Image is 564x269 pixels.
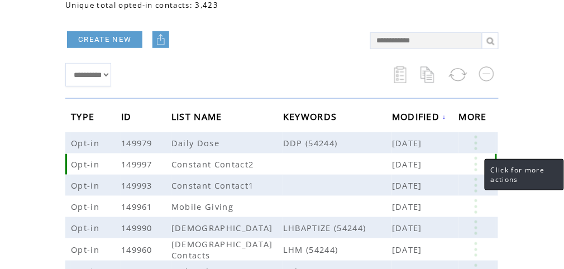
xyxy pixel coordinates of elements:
span: Opt-in [71,180,102,191]
span: Opt-in [71,244,102,255]
span: 149993 [121,180,155,191]
span: 149961 [121,201,155,212]
span: Daily Dose [171,137,222,148]
a: CREATE NEW [67,31,142,48]
span: Opt-in [71,201,102,212]
span: LIST NAME [171,108,225,128]
span: Click for more actions [491,165,545,184]
span: Constant Contact2 [171,158,257,170]
span: Opt-in [71,137,102,148]
a: KEYWORDS [283,113,340,119]
span: 149990 [121,222,155,233]
span: MORE [459,108,490,128]
span: [DEMOGRAPHIC_DATA] Contacts [171,238,273,261]
span: Opt-in [71,222,102,233]
span: 149997 [121,158,155,170]
span: LHBAPTIZE (54244) [283,222,392,233]
span: 149979 [121,137,155,148]
span: 149960 [121,244,155,255]
span: Constant Contact1 [171,180,257,191]
span: LHM (54244) [283,244,392,255]
a: ID [121,113,135,119]
img: upload.png [155,34,166,45]
span: MODIFIED [392,108,443,128]
span: [DATE] [392,244,425,255]
span: [DATE] [392,137,425,148]
span: DDP (54244) [283,137,392,148]
span: TYPE [71,108,97,128]
span: KEYWORDS [283,108,340,128]
span: [DATE] [392,158,425,170]
a: LIST NAME [171,113,225,119]
span: [DATE] [392,201,425,212]
a: MODIFIED↓ [392,113,447,120]
a: TYPE [71,113,97,119]
span: Mobile Giving [171,201,236,212]
span: [DEMOGRAPHIC_DATA] [171,222,276,233]
span: Opt-in [71,158,102,170]
span: [DATE] [392,180,425,191]
span: [DATE] [392,222,425,233]
span: ID [121,108,135,128]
